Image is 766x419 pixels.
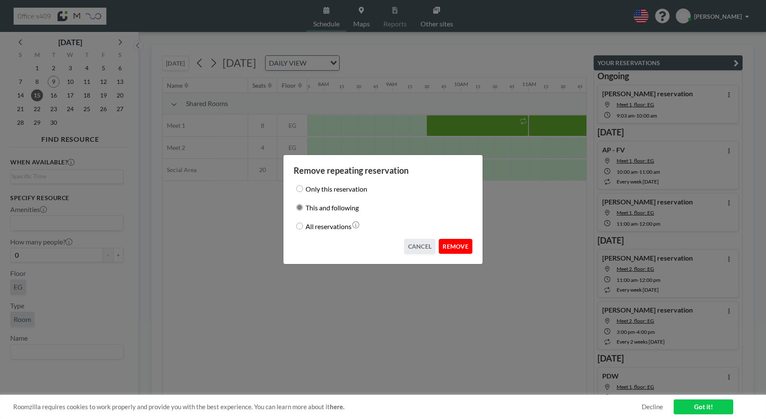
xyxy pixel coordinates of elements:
label: This and following [306,201,359,213]
a: Got it! [674,399,733,414]
label: All reservations [306,220,352,232]
button: REMOVE [439,239,472,254]
button: CANCEL [404,239,436,254]
label: Only this reservation [306,183,367,195]
a: here. [330,403,344,410]
h3: Remove repeating reservation [294,165,472,176]
span: Roomzilla requires cookies to work properly and provide you with the best experience. You can lea... [13,403,642,411]
a: Decline [642,403,663,411]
